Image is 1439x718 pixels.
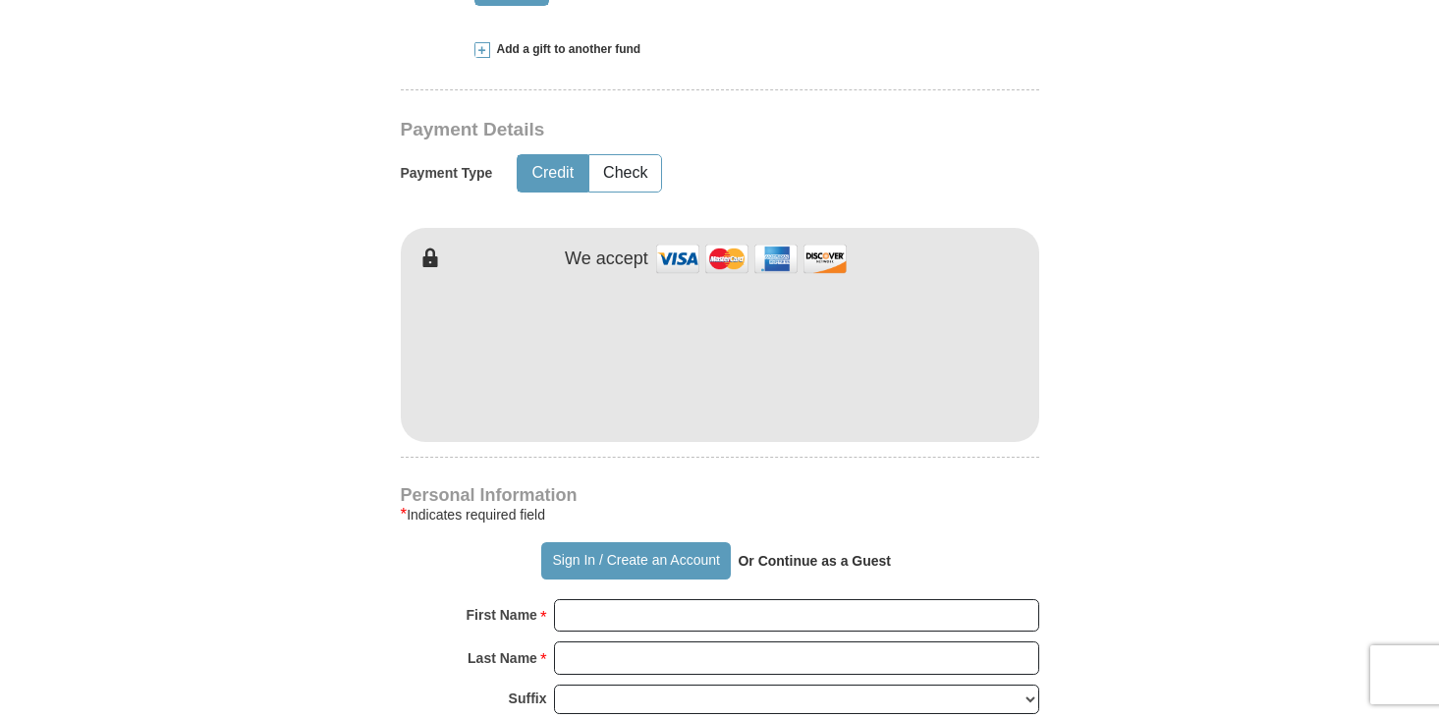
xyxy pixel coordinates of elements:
[518,155,587,192] button: Credit
[401,165,493,182] h5: Payment Type
[509,685,547,712] strong: Suffix
[589,155,661,192] button: Check
[490,41,641,58] span: Add a gift to another fund
[467,601,537,629] strong: First Name
[738,553,891,569] strong: Or Continue as a Guest
[468,644,537,672] strong: Last Name
[401,503,1039,526] div: Indicates required field
[541,542,731,580] button: Sign In / Create an Account
[401,119,902,141] h3: Payment Details
[401,487,1039,503] h4: Personal Information
[565,249,648,270] h4: We accept
[653,238,850,280] img: credit cards accepted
